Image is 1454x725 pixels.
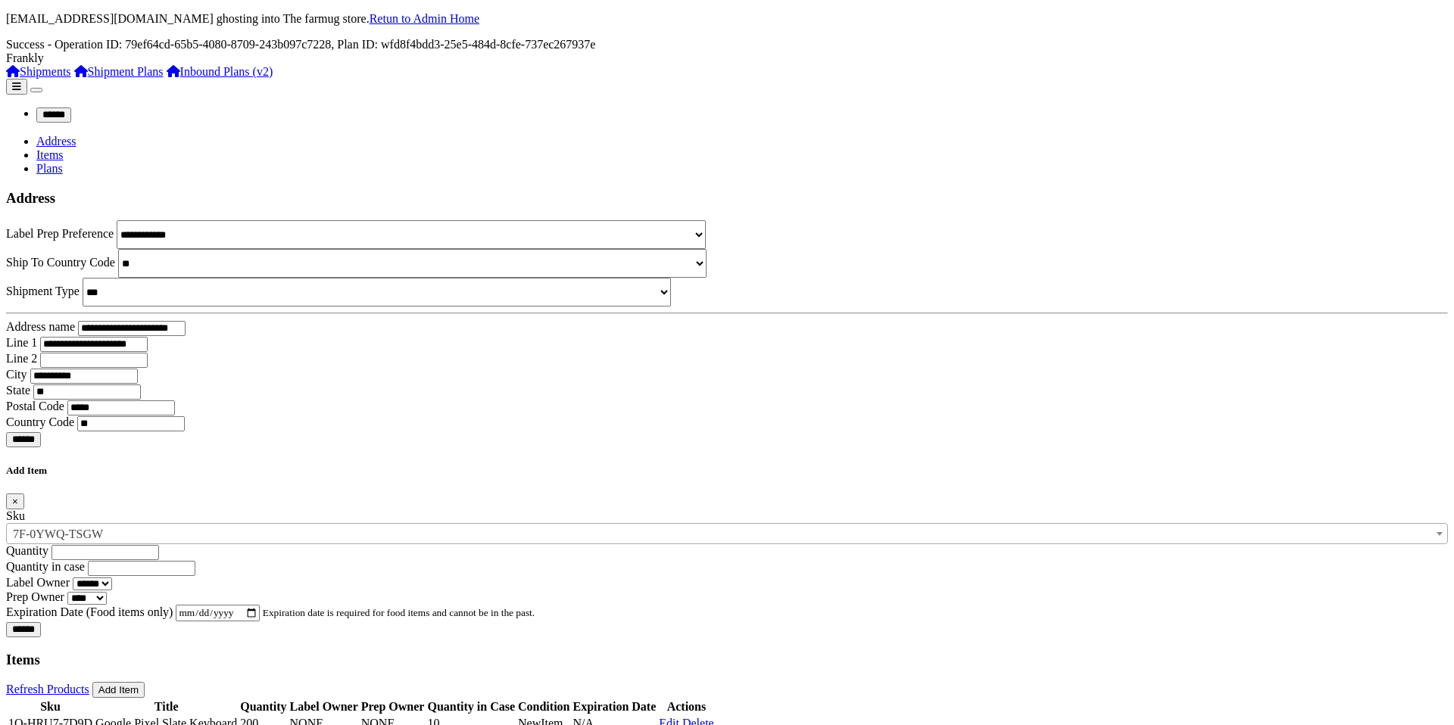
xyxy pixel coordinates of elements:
label: Line 2 [6,352,37,365]
label: Quantity [6,544,48,557]
th: Sku [8,699,93,714]
th: Label Owner [289,699,359,714]
th: Title [95,699,238,714]
p: [EMAIL_ADDRESS][DOMAIN_NAME] ghosting into The farmug store. [6,12,1448,26]
div: Success - Operation ID: 79ef64cd-65b5-4080-8709-243b097c7228, Plan ID: wfd8f4bdd3-25e5-484d-8cfe-... [6,38,1448,51]
a: Retun to Admin Home [370,12,479,25]
th: Quantity in Case [426,699,516,714]
label: Sku [6,509,25,522]
label: Label Owner [6,576,70,589]
a: Inbound Plans (v2) [167,65,273,78]
a: Plans [36,162,63,175]
a: Items [36,148,64,161]
span: × [12,496,18,507]
label: Prep Owner [6,590,64,603]
label: Ship To Country Code [6,256,115,269]
label: City [6,368,27,381]
a: Address [36,135,76,148]
th: Actions [658,699,714,714]
label: State [6,384,30,397]
label: Postal Code [6,400,64,412]
label: Country Code [6,415,74,428]
h3: Items [6,652,1448,668]
button: Add Item [92,682,145,698]
div: Frankly [6,51,1448,65]
th: Quantity [239,699,287,714]
small: Expiration date is required for food items and cannot be in the past. [263,607,535,618]
label: Line 1 [6,336,37,349]
th: Expiration Date [572,699,657,714]
a: Shipments [6,65,71,78]
th: Prep Owner [360,699,426,714]
button: Toggle navigation [30,88,42,92]
label: Quantity in case [6,560,85,573]
h5: Add Item [6,465,1448,477]
button: Close [6,493,24,509]
label: Label Prep Preference [6,227,114,240]
th: Condition [517,699,570,714]
span: Pro Sanitize Hand Sanitizer, 8 oz Bottles, 1 Carton, 12 bottles each Carton [7,524,1447,545]
a: Refresh Products [6,683,89,695]
span: Pro Sanitize Hand Sanitizer, 8 oz Bottles, 1 Carton, 12 bottles each Carton [6,523,1448,544]
label: Expiration Date (Food items only) [6,605,173,618]
a: Shipment Plans [74,65,164,78]
label: Shipment Type [6,285,80,297]
label: Address name [6,320,75,333]
h3: Address [6,190,1448,207]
